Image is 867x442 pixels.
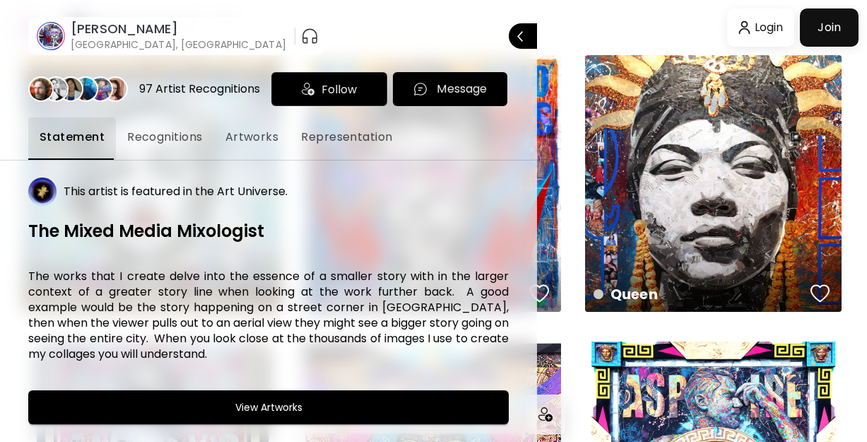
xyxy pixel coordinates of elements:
[301,25,319,47] button: pauseOutline IconGradient Icon
[139,81,260,97] div: 97 Artist Recognitions
[28,390,509,424] button: View Artworks
[28,221,509,240] h6: The Mixed Media Mixologist
[64,185,288,199] h5: This artist is featured in the Art Universe.
[225,129,279,146] span: Artworks
[71,21,286,37] h6: [PERSON_NAME]
[302,83,314,95] img: icon
[235,399,302,416] h6: View Artworks
[40,129,105,146] span: Statement
[127,129,203,146] span: Recognitions
[271,72,387,106] div: Follow
[301,129,392,146] span: Representation
[322,81,357,98] span: Follow
[71,37,286,52] h6: [GEOGRAPHIC_DATA], [GEOGRAPHIC_DATA]
[437,81,487,98] p: Message
[413,81,428,97] img: chatIcon
[28,269,509,362] h6: The works that I create delve into the essence of a smaller story with in the larger context of a...
[393,72,507,106] button: chatIconMessage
